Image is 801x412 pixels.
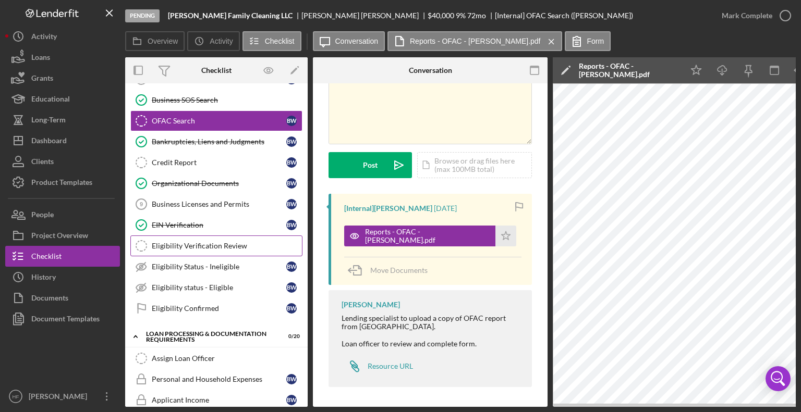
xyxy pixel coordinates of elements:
text: HF [13,394,19,399]
button: Documents [5,288,120,308]
div: Lending specialist to upload a copy of OFAC report from [GEOGRAPHIC_DATA]. [342,314,521,331]
div: [PERSON_NAME] [342,301,400,309]
div: Pending [125,9,160,22]
div: Loans [31,47,50,70]
div: B W [286,157,297,168]
div: Loan officer to review and complete form. [342,340,521,348]
label: Reports - OFAC - [PERSON_NAME].pdf [410,37,541,45]
div: Loan Processing & Documentation Requirements [146,331,274,343]
a: Eligibility status - EligibleBW [130,277,302,298]
div: Eligibility Confirmed [152,304,286,313]
div: 0 / 20 [281,333,300,340]
div: [PERSON_NAME] [PERSON_NAME] [301,11,428,20]
div: Eligibility status - Eligible [152,283,286,292]
div: Educational [31,89,70,112]
button: Form [565,31,611,51]
div: Organizational Documents [152,179,286,188]
div: Reports - OFAC - [PERSON_NAME].pdf [579,62,678,79]
button: Post [329,152,412,178]
div: People [31,204,54,228]
a: OFAC SearchBW [130,110,302,131]
a: Organizational DocumentsBW [130,173,302,194]
a: Document Templates [5,308,120,329]
a: Product Templates [5,172,120,193]
div: Applicant Income [152,396,286,404]
button: Activity [5,26,120,47]
button: Move Documents [344,257,438,283]
a: 9Business Licenses and PermitsBW [130,194,302,215]
button: Educational [5,89,120,109]
span: $40,000 [428,11,454,20]
div: Business Licenses and Permits [152,200,286,208]
a: Credit ReportBW [130,152,302,173]
div: [Internal] OFAC Search ([PERSON_NAME]) [495,11,633,20]
div: Dashboard [31,130,67,154]
a: Personal and Household ExpensesBW [130,369,302,390]
div: Eligibility Status - Ineligible [152,263,286,271]
a: EIN VerificationBW [130,215,302,235]
a: Assign Loan Officer [130,348,302,369]
div: Checklist [201,66,232,74]
button: Reports - OFAC - [PERSON_NAME].pdf [387,31,562,51]
button: HF[PERSON_NAME] [5,386,120,407]
div: B W [286,199,297,209]
div: Bankruptcies, Liens and Judgments [152,138,286,146]
div: Document Templates [31,308,100,332]
time: 2025-10-07 21:27 [434,204,457,213]
a: Project Overview [5,225,120,246]
label: Overview [148,37,178,45]
div: Mark Complete [722,5,772,26]
label: Activity [210,37,233,45]
div: Clients [31,151,54,174]
span: Move Documents [370,266,428,274]
a: Grants [5,68,120,89]
a: Bankruptcies, Liens and JudgmentsBW [130,131,302,152]
a: Eligibility Status - IneligibleBW [130,256,302,277]
div: Activity [31,26,57,49]
div: [PERSON_NAME] [26,386,94,409]
div: Credit Report [152,158,286,167]
div: Grants [31,68,53,91]
button: Dashboard [5,130,120,151]
div: 9 % [456,11,466,20]
label: Checklist [265,37,295,45]
div: B W [286,282,297,293]
label: Conversation [335,37,379,45]
div: Open Intercom Messenger [766,366,791,391]
div: B W [286,374,297,384]
div: B W [286,261,297,272]
div: Personal and Household Expenses [152,375,286,383]
div: History [31,267,56,290]
button: Loans [5,47,120,68]
button: Long-Term [5,109,120,130]
div: 72 mo [467,11,486,20]
button: History [5,267,120,288]
div: EIN Verification [152,221,286,229]
a: Applicant IncomeBW [130,390,302,410]
a: Business SOS Search [130,90,302,110]
div: Checklist [31,246,62,269]
button: Mark Complete [711,5,796,26]
button: Clients [5,151,120,172]
div: Long-Term [31,109,66,133]
button: Checklist [5,246,120,267]
label: Form [587,37,604,45]
button: People [5,204,120,225]
div: Reports - OFAC - [PERSON_NAME].pdf [365,228,490,244]
div: Post [363,152,378,178]
a: Eligibility ConfirmedBW [130,298,302,319]
div: Documents [31,288,68,311]
button: Conversation [313,31,385,51]
button: Overview [125,31,185,51]
div: Conversation [409,66,452,74]
b: [PERSON_NAME] Family Cleaning LLC [168,11,293,20]
button: Reports - OFAC - [PERSON_NAME].pdf [344,226,516,246]
div: Project Overview [31,225,88,248]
